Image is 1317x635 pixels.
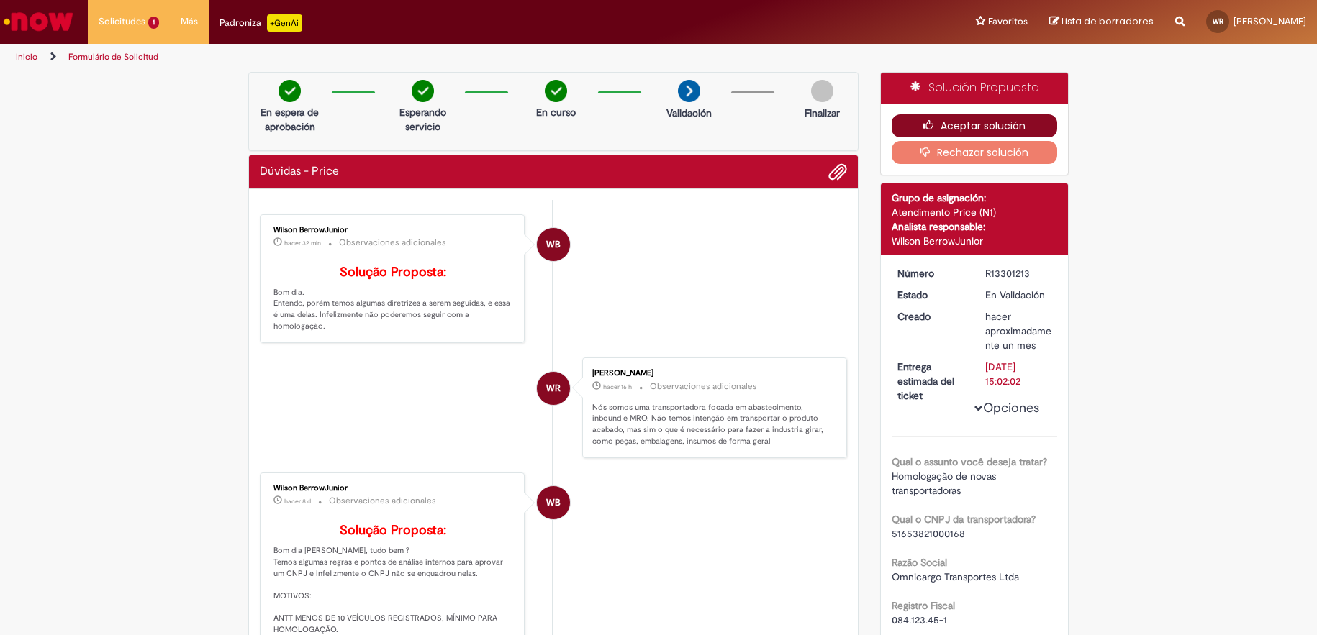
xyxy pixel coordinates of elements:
span: Homologação de novas transportadoras [892,470,999,497]
span: WB [546,227,561,262]
b: Qual o assunto você deseja tratar? [892,455,1047,468]
ul: Rutas de acceso a la página [11,44,867,70]
p: +GenAi [267,14,302,32]
small: Observaciones adicionales [339,237,446,249]
span: [PERSON_NAME] [1234,15,1306,27]
div: Wagner Ribeiro [537,372,570,405]
button: Agregar archivos adjuntos [828,163,847,181]
span: WR [546,371,561,406]
button: Aceptar solución [892,114,1058,137]
p: Esperando servicio [388,105,458,134]
span: Más [181,14,198,29]
dt: Creado [887,309,975,324]
span: hacer 32 min [284,239,321,247]
span: 1 [148,17,159,29]
dt: Entrega estimada del ticket [887,360,975,403]
div: 17/07/2025 10:01:55 [985,309,1052,352]
div: Grupo de asignación: [892,191,1058,205]
b: Solução Proposta: [340,522,446,539]
small: Observaciones adicionales [329,495,436,507]
span: WR [1213,17,1223,26]
span: Lista de borradores [1062,14,1154,28]
img: check-circle-green.png [412,80,434,102]
span: Favoritos [988,14,1028,29]
div: Wilson BerrowJunior [537,486,570,519]
img: check-circle-green.png [279,80,301,102]
div: Wilson BerrowJunior [273,484,513,493]
p: Nós somos uma transportadora focada em abastecimento, inbound e MRO. Não temos intenção em transp... [592,402,832,447]
div: Analista responsable: [892,219,1058,234]
time: 29/08/2025 08:16:14 [284,239,321,247]
span: Omnicargo Transportes Ltda [892,570,1019,583]
a: Lista de borradores [1049,15,1154,29]
span: hacer 16 h [603,383,632,391]
img: ServiceNow [1,7,76,36]
dt: Número [887,266,975,280]
div: Wilson BerrowJunior [537,228,570,261]
small: Observaciones adicionales [650,380,757,393]
a: Inicio [16,51,37,63]
div: En Validación [985,288,1052,302]
div: Wilson BerrowJunior [892,234,1058,248]
button: Rechazar solución [892,141,1058,164]
time: 17/07/2025 10:01:55 [985,310,1051,352]
div: [DATE] 15:02:02 [985,360,1052,388]
time: 28/08/2025 16:41:00 [603,383,632,391]
img: img-circle-grey.png [811,80,833,102]
p: Finalizar [805,106,840,120]
div: Solución Propuesta [881,73,1069,104]
h2: Dúvidas - Price Historial de tickets [260,165,339,178]
dt: Estado [887,288,975,302]
div: R13301213 [985,266,1052,280]
b: Registro Fiscal [892,599,955,612]
div: Atendimento Price (N1) [892,205,1058,219]
b: Qual o CNPJ da transportadora? [892,513,1036,526]
img: check-circle-green.png [545,80,567,102]
time: 21/08/2025 11:31:47 [284,497,311,506]
p: En espera de aprobación [255,105,325,134]
a: Formulário de Solicitud [68,51,158,63]
div: Wilson BerrowJunior [273,226,513,234]
span: Solicitudes [99,14,145,29]
div: [PERSON_NAME] [592,369,832,378]
span: 084.123.45-1 [892,613,947,626]
p: En curso [536,105,576,119]
p: Validación [666,106,712,120]
span: hacer 8 d [284,497,311,506]
span: WB [546,485,561,520]
img: arrow-next.png [678,80,700,102]
b: Solução Proposta: [340,264,446,280]
span: 51653821000168 [892,527,965,540]
div: Padroniza [219,14,302,32]
span: hacer aproximadamente un mes [985,310,1051,352]
p: Bom dia. Entendo, porém temos algumas diretrizes a serem seguidas, e essa é uma delas. Infelizmen... [273,265,513,332]
b: Razão Social [892,556,947,569]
